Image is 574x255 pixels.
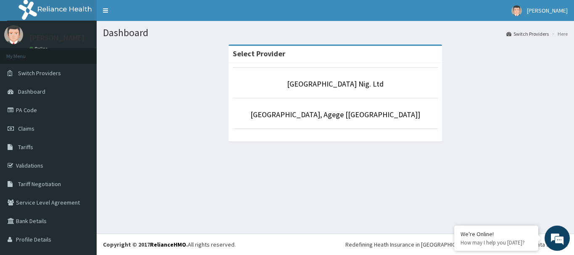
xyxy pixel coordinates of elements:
span: Tariffs [18,143,33,151]
p: [PERSON_NAME] [29,34,84,42]
strong: Copyright © 2017 . [103,241,188,248]
span: Dashboard [18,88,45,95]
p: How may I help you today? [461,239,532,246]
footer: All rights reserved. [97,234,574,255]
span: Claims [18,125,34,132]
a: RelianceHMO [150,241,186,248]
span: Tariff Negotiation [18,180,61,188]
strong: Select Provider [233,49,285,58]
div: We're Online! [461,230,532,238]
a: Online [29,46,50,52]
a: [GEOGRAPHIC_DATA], Agege [[GEOGRAPHIC_DATA]] [250,110,420,119]
li: Here [550,30,568,37]
h1: Dashboard [103,27,568,38]
a: Switch Providers [506,30,549,37]
div: Redefining Heath Insurance in [GEOGRAPHIC_DATA] using Telemedicine and Data Science! [345,240,568,249]
a: [GEOGRAPHIC_DATA] Nig. Ltd [287,79,384,89]
img: User Image [511,5,522,16]
span: Switch Providers [18,69,61,77]
img: User Image [4,25,23,44]
span: [PERSON_NAME] [527,7,568,14]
